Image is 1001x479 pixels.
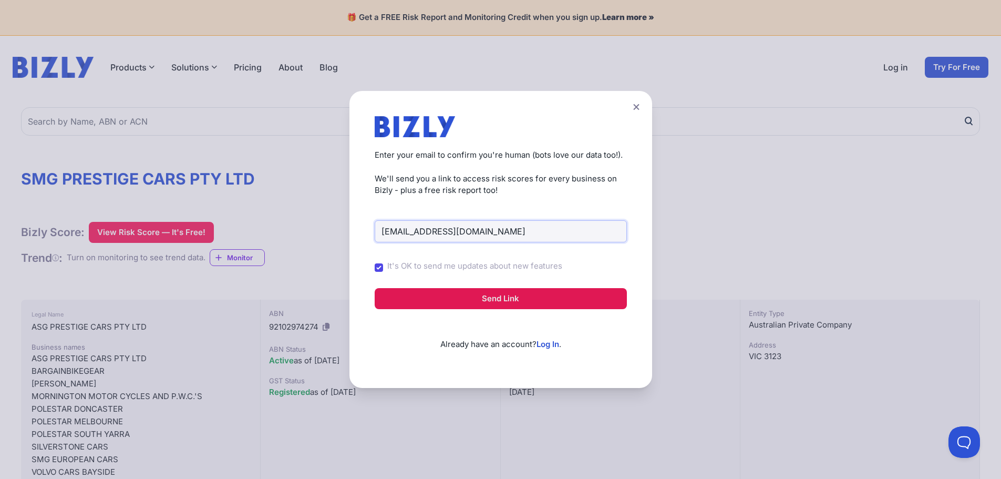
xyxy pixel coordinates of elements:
[375,322,627,351] p: Already have an account? .
[375,149,627,161] p: Enter your email to confirm you're human (bots love our data too!).
[375,288,627,309] button: Send Link
[536,339,559,349] a: Log In
[948,426,980,458] iframe: Toggle Customer Support
[375,173,627,197] p: We'll send you a link to access risk scores for every business on Bizly - plus a free risk report...
[375,116,456,137] img: bizly_logo.svg
[387,260,562,272] label: It's OK to send me updates about new features
[375,220,627,242] input: Email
